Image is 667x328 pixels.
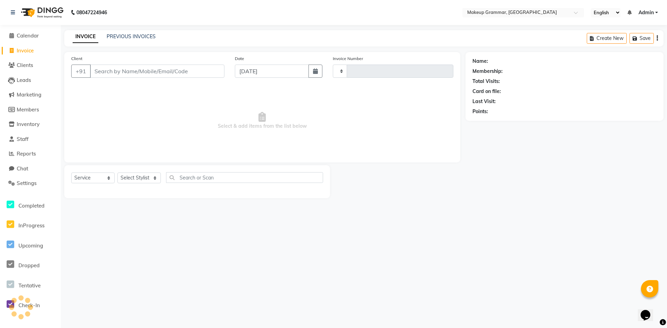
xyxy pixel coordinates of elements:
div: Last Visit: [472,98,496,105]
img: logo [18,3,65,22]
a: PREVIOUS INVOICES [107,33,156,40]
label: Date [235,56,244,62]
button: Create New [587,33,627,44]
a: Staff [2,135,59,143]
a: Marketing [2,91,59,99]
label: Invoice Number [333,56,363,62]
input: Search by Name/Mobile/Email/Code [90,65,224,78]
span: Upcoming [18,242,43,249]
span: InProgress [18,222,44,229]
span: Staff [17,136,28,142]
a: Settings [2,179,59,187]
a: Chat [2,165,59,173]
span: Invoice [17,47,34,54]
span: Settings [17,180,36,186]
span: Marketing [17,91,41,98]
span: Clients [17,62,33,68]
span: Calendar [17,32,39,39]
span: Dropped [18,262,40,269]
button: +91 [71,65,91,78]
span: Chat [17,165,28,172]
a: Leads [2,76,59,84]
a: Calendar [2,32,59,40]
div: Name: [472,58,488,65]
div: Membership: [472,68,503,75]
span: Select & add items from the list below [71,86,453,155]
span: Tentative [18,282,41,289]
span: Members [17,106,39,113]
span: Leads [17,77,31,83]
div: Card on file: [472,88,501,95]
a: INVOICE [73,31,98,43]
iframe: chat widget [638,300,660,321]
span: Inventory [17,121,40,127]
a: Reports [2,150,59,158]
label: Client [71,56,82,62]
a: Clients [2,61,59,69]
div: Points: [472,108,488,115]
input: Search or Scan [166,172,323,183]
a: Inventory [2,120,59,128]
b: 08047224946 [76,3,107,22]
a: Members [2,106,59,114]
span: Completed [18,202,44,209]
a: Invoice [2,47,59,55]
div: Total Visits: [472,78,500,85]
span: Admin [639,9,654,16]
span: Reports [17,150,36,157]
button: Save [629,33,654,44]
